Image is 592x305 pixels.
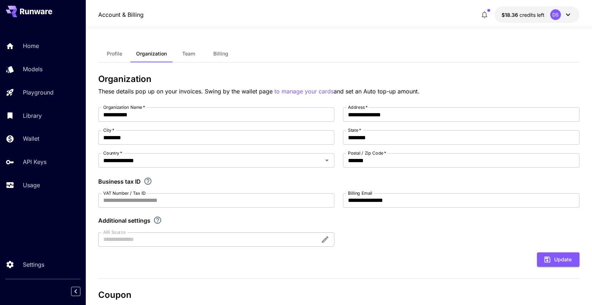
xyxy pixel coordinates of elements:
span: These details pop up on your invoices. Swing by the wallet page [98,88,274,95]
h3: Coupon [98,290,579,300]
p: Home [23,42,39,50]
label: Billing Email [348,190,372,196]
span: $18.36 [502,12,519,18]
h3: Organization [98,74,579,84]
nav: breadcrumb [98,10,144,19]
label: Postal / Zip Code [348,150,386,156]
span: Billing [213,50,228,57]
span: Team [182,50,195,57]
button: Update [537,252,579,267]
div: $18.36317 [502,11,544,19]
p: Additional settings [98,216,150,225]
button: to manage your cards [274,87,334,96]
p: Models [23,65,43,73]
label: Country [103,150,122,156]
label: Address [348,104,368,110]
span: and set an Auto top-up amount. [334,88,419,95]
p: Business tax ID [98,177,141,186]
button: Open [322,155,332,165]
span: credits left [519,12,544,18]
p: Usage [23,181,40,189]
p: Playground [23,88,54,97]
label: AIR Source [103,229,125,235]
svg: If you are a business tax registrant, please enter your business tax ID here. [144,177,152,185]
label: VAT Number / Tax ID [103,190,146,196]
button: $18.36317DS [494,6,579,23]
a: Account & Billing [98,10,144,19]
div: Collapse sidebar [76,285,86,298]
p: Wallet [23,134,39,143]
span: Organization [136,50,167,57]
span: Profile [107,50,122,57]
button: Collapse sidebar [71,287,80,296]
label: City [103,127,114,133]
p: API Keys [23,158,46,166]
svg: Explore additional customization settings [153,216,162,224]
p: Library [23,111,42,120]
label: State [348,127,361,133]
p: Settings [23,260,44,269]
div: DS [550,9,561,20]
label: Organization Name [103,104,145,110]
